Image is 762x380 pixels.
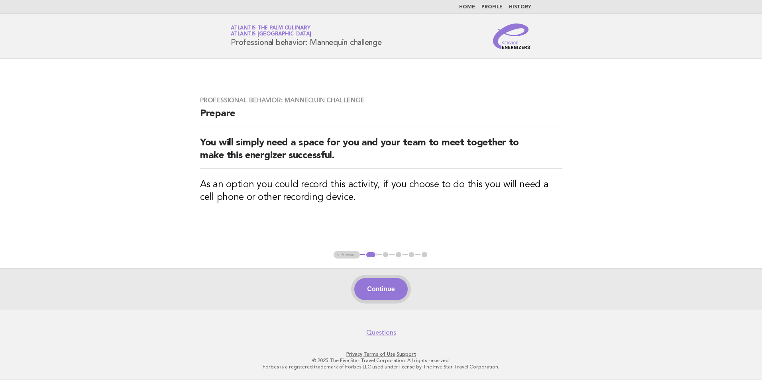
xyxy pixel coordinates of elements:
a: Privacy [346,351,362,357]
a: Atlantis The Palm CulinaryAtlantis [GEOGRAPHIC_DATA] [231,25,311,37]
a: History [509,5,531,10]
h2: Prepare [200,108,562,127]
p: © 2025 The Five Star Travel Corporation. All rights reserved. [137,357,625,364]
a: Terms of Use [363,351,395,357]
p: · · [137,351,625,357]
h3: As an option you could record this activity, if you choose to do this you will need a cell phone ... [200,178,562,204]
img: Service Energizers [493,24,531,49]
h3: Professional behavior: Mannequin challenge [200,96,562,104]
p: Forbes is a registered trademark of Forbes LLC used under license by The Five Star Travel Corpora... [137,364,625,370]
a: Support [397,351,416,357]
h1: Professional behavior: Mannequin challenge [231,26,382,47]
button: 1 [365,251,377,259]
a: Home [459,5,475,10]
span: Atlantis [GEOGRAPHIC_DATA] [231,32,311,37]
a: Questions [366,329,396,337]
a: Profile [481,5,503,10]
h2: You will simply need a space for you and your team to meet together to make this energizer succes... [200,137,562,169]
button: Continue [354,278,407,300]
